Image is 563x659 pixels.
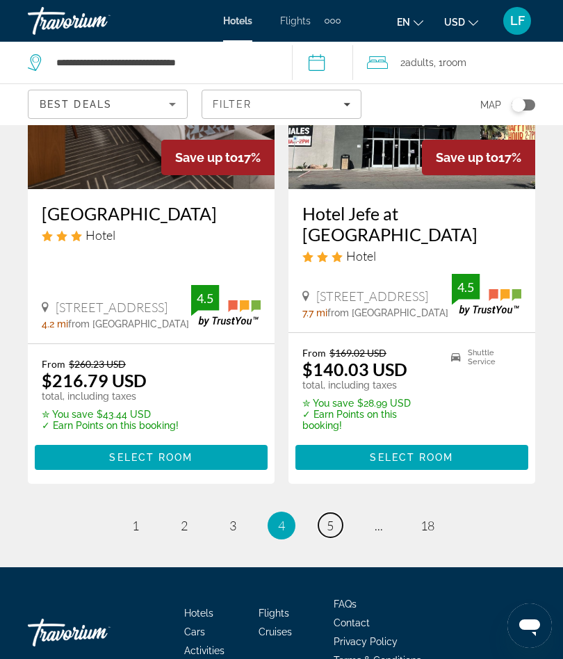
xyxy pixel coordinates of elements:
[175,150,238,165] span: Save up to
[42,420,179,431] p: ✓ Earn Points on this booking!
[28,612,167,653] a: Go Home
[259,608,289,619] a: Flights
[42,318,68,329] span: 4.2 mi
[28,3,167,39] a: Travorium
[421,518,434,533] span: 18
[302,398,434,409] p: $28.99 USD
[302,359,407,380] ins: $140.03 USD
[501,99,535,111] button: Toggle map
[35,448,268,463] a: Select Room
[109,452,193,463] span: Select Room
[302,347,326,359] span: From
[334,617,370,628] a: Contact
[334,599,357,610] a: FAQs
[452,274,521,315] img: TrustYou guest rating badge
[278,518,285,533] span: 4
[42,203,261,224] a: [GEOGRAPHIC_DATA]
[223,15,252,26] a: Hotels
[444,347,521,368] li: Shuttle Service
[302,398,354,409] span: ✮ You save
[397,12,423,32] button: Change language
[444,12,478,32] button: Change currency
[499,6,535,35] button: User Menu
[55,52,271,73] input: Search hotel destination
[302,409,434,431] p: ✓ Earn Points on this booking!
[191,290,219,307] div: 4.5
[42,391,179,402] p: total, including taxes
[302,203,521,245] a: Hotel Jefe at [GEOGRAPHIC_DATA]
[452,279,480,295] div: 4.5
[302,307,327,318] span: 7.7 mi
[259,626,292,637] a: Cruises
[325,10,341,32] button: Extra navigation items
[184,645,225,656] a: Activities
[161,140,275,175] div: 17%
[202,90,361,119] button: Filters
[280,15,311,26] a: Flights
[316,288,428,304] span: [STREET_ADDRESS]
[68,318,189,329] span: from [GEOGRAPHIC_DATA]
[400,53,434,72] span: 2
[334,636,398,647] a: Privacy Policy
[56,300,168,315] span: [STREET_ADDRESS]
[42,358,65,370] span: From
[302,380,434,391] p: total, including taxes
[292,42,354,83] button: Select check in and out date
[443,57,466,68] span: Room
[40,96,176,113] mat-select: Sort by
[434,53,466,72] span: , 1
[42,409,93,420] span: ✮ You save
[422,140,535,175] div: 17%
[444,17,465,28] span: USD
[184,608,213,619] a: Hotels
[295,445,528,470] button: Select Room
[480,95,501,115] span: Map
[42,227,261,243] div: 3 star Hotel
[42,409,179,420] p: $43.44 USD
[40,99,112,110] span: Best Deals
[327,518,334,533] span: 5
[327,307,448,318] span: from [GEOGRAPHIC_DATA]
[375,518,383,533] span: ...
[35,445,268,470] button: Select Room
[436,150,498,165] span: Save up to
[42,370,147,391] ins: $216.79 USD
[191,285,261,326] img: TrustYou guest rating badge
[353,42,563,83] button: Travelers: 2 adults, 0 children
[213,99,252,110] span: Filter
[85,227,115,243] span: Hotel
[329,347,386,359] del: $169.02 USD
[346,248,376,263] span: Hotel
[28,512,535,539] nav: Pagination
[510,14,525,28] span: LF
[295,448,528,463] a: Select Room
[132,518,139,533] span: 1
[405,57,434,68] span: Adults
[184,626,205,637] a: Cars
[370,452,453,463] span: Select Room
[302,248,521,263] div: 3 star Hotel
[181,518,188,533] span: 2
[69,358,126,370] del: $260.23 USD
[397,17,410,28] span: en
[229,518,236,533] span: 3
[507,603,552,648] iframe: Button to launch messaging window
